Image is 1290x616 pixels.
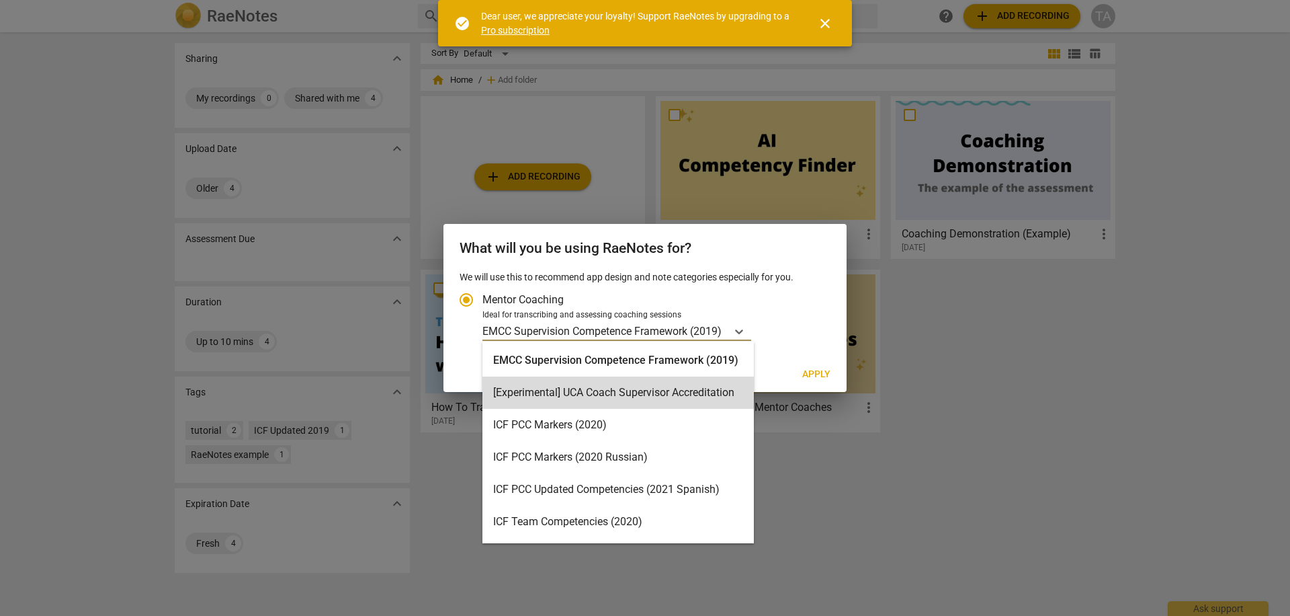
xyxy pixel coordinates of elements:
div: Ideal for transcribing and assessing coaching sessions [482,309,826,321]
span: Mentor Coaching [482,292,564,307]
button: Apply [791,362,841,387]
span: Apply [802,368,830,381]
input: Ideal for transcribing and assessing coaching sessionsEMCC Supervision Competence Framework (2019) [723,325,726,338]
div: ICF PCC Updated Competencies (2021 Spanish) [482,473,754,506]
span: check_circle [454,15,470,32]
h2: What will you be using RaeNotes for? [460,240,830,257]
span: close [817,15,833,32]
a: Pro subscription [481,25,550,36]
p: EMCC Supervision Competence Framework (2019) [482,323,722,339]
div: ICF Updated Competencies (2019 Japanese) [482,538,754,570]
div: EMCC Supervision Competence Framework (2019) [482,344,754,377]
div: Dear user, we appreciate your loyalty! Support RaeNotes by upgrading to a [481,9,793,37]
div: [Experimental] UCA Coach Supervisor Accreditation [482,377,754,409]
p: We will use this to recommend app design and note categories especially for you. [460,270,830,284]
div: ICF PCC Markers (2020) [482,409,754,441]
div: Account type [460,284,830,341]
div: ICF Team Competencies (2020) [482,506,754,538]
div: ICF PCC Markers (2020 Russian) [482,441,754,473]
button: Close [809,7,841,40]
